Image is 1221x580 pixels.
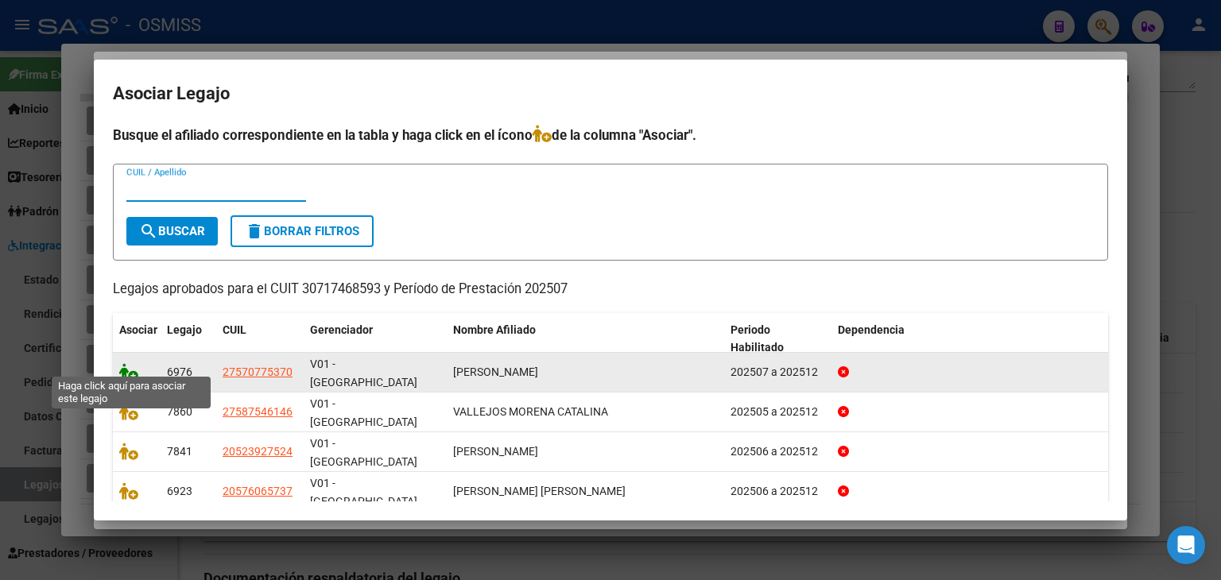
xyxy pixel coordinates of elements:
div: 202507 a 202512 [731,363,825,381]
datatable-header-cell: Gerenciador [304,313,447,365]
span: 20523927524 [223,445,293,458]
span: SANCHEZ BENJAMIN [453,365,538,378]
p: Legajos aprobados para el CUIT 30717468593 y Período de Prestación 202507 [113,280,1108,300]
mat-icon: delete [245,222,264,241]
span: 7860 [167,405,192,418]
span: Dependencia [838,323,905,336]
div: Open Intercom Messenger [1167,526,1205,564]
span: Periodo Habilitado [731,323,784,354]
datatable-header-cell: CUIL [216,313,304,365]
span: Borrar Filtros [245,224,359,238]
button: Borrar Filtros [231,215,374,247]
datatable-header-cell: Dependencia [831,313,1109,365]
button: Buscar [126,217,218,246]
span: V01 - [GEOGRAPHIC_DATA] [310,358,417,389]
div: 202505 a 202512 [731,403,825,421]
span: V01 - [GEOGRAPHIC_DATA] [310,437,417,468]
datatable-header-cell: Periodo Habilitado [724,313,831,365]
span: FIGUEROA TOBIAS LIONEL [453,445,538,458]
span: Legajo [167,323,202,336]
span: OJEDA RAMIREZ LAUREANO BAUTISTA [453,485,626,497]
span: Nombre Afiliado [453,323,536,336]
span: Gerenciador [310,323,373,336]
span: Buscar [139,224,205,238]
span: 6923 [167,485,192,497]
span: CUIL [223,323,246,336]
span: V01 - [GEOGRAPHIC_DATA] [310,397,417,428]
span: V01 - [GEOGRAPHIC_DATA] [310,477,417,508]
span: 27587546146 [223,405,293,418]
span: 27570775370 [223,365,293,378]
span: 6976 [167,365,192,378]
span: 7841 [167,445,192,458]
div: 202506 a 202512 [731,443,825,461]
datatable-header-cell: Nombre Afiliado [447,313,724,365]
datatable-header-cell: Asociar [113,313,161,365]
span: VALLEJOS MORENA CATALINA [453,405,608,418]
datatable-header-cell: Legajo [161,313,216,365]
h2: Asociar Legajo [113,79,1108,109]
div: 202506 a 202512 [731,482,825,501]
span: Asociar [119,323,157,336]
mat-icon: search [139,222,158,241]
span: 20576065737 [223,485,293,497]
h4: Busque el afiliado correspondiente en la tabla y haga click en el ícono de la columna "Asociar". [113,125,1108,145]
